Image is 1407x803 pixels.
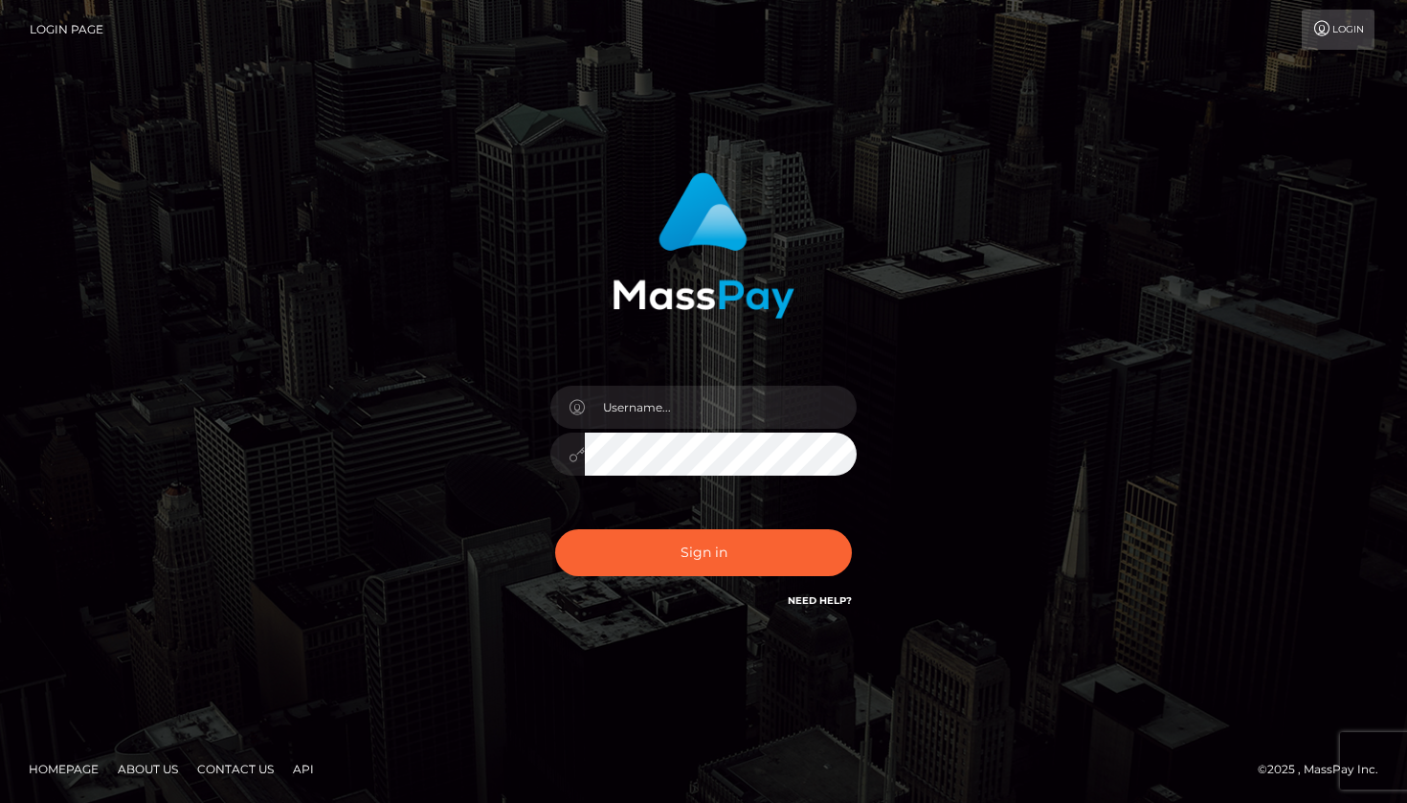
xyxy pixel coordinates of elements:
a: API [285,754,322,784]
a: Need Help? [788,594,852,607]
button: Sign in [555,529,852,576]
img: MassPay Login [613,172,794,319]
a: Login Page [30,10,103,50]
input: Username... [585,386,857,429]
div: © 2025 , MassPay Inc. [1258,759,1393,780]
a: Contact Us [190,754,281,784]
a: About Us [110,754,186,784]
a: Homepage [21,754,106,784]
a: Login [1302,10,1374,50]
